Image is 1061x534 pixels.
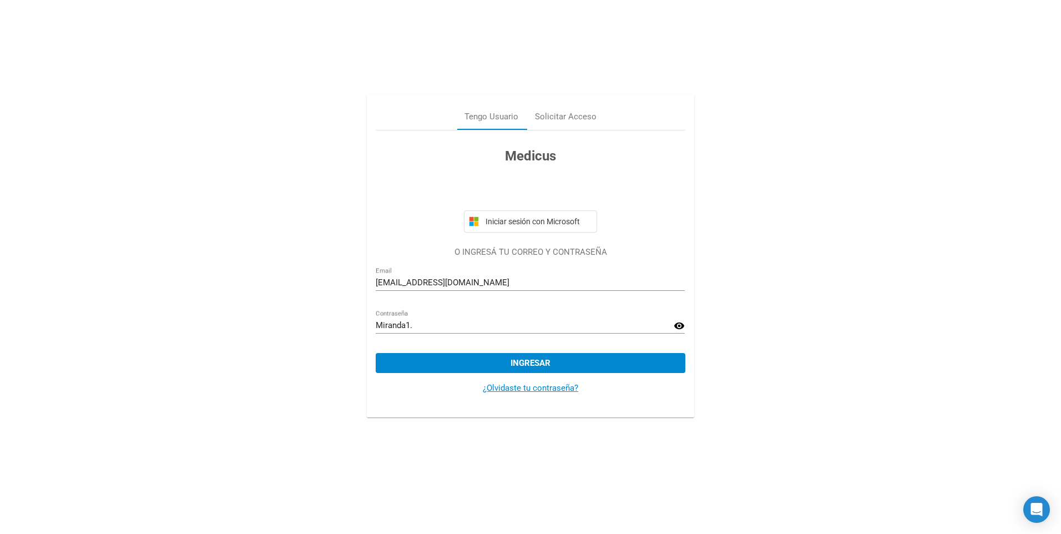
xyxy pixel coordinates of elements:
[458,178,603,203] iframe: Botón Iniciar sesión con Google
[511,358,550,368] span: Ingresar
[376,246,685,259] p: O INGRESÁ TU CORREO Y CONTRASEÑA
[674,319,685,333] mat-icon: visibility
[376,146,685,166] h3: Medicus
[376,353,685,373] button: Ingresar
[464,210,597,233] button: Iniciar sesión con Microsoft
[483,217,592,226] span: Iniciar sesión con Microsoft
[535,110,597,123] div: Solicitar Acceso
[483,383,578,393] a: ¿Olvidaste tu contraseña?
[464,110,518,123] div: Tengo Usuario
[1023,496,1050,523] div: Open Intercom Messenger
